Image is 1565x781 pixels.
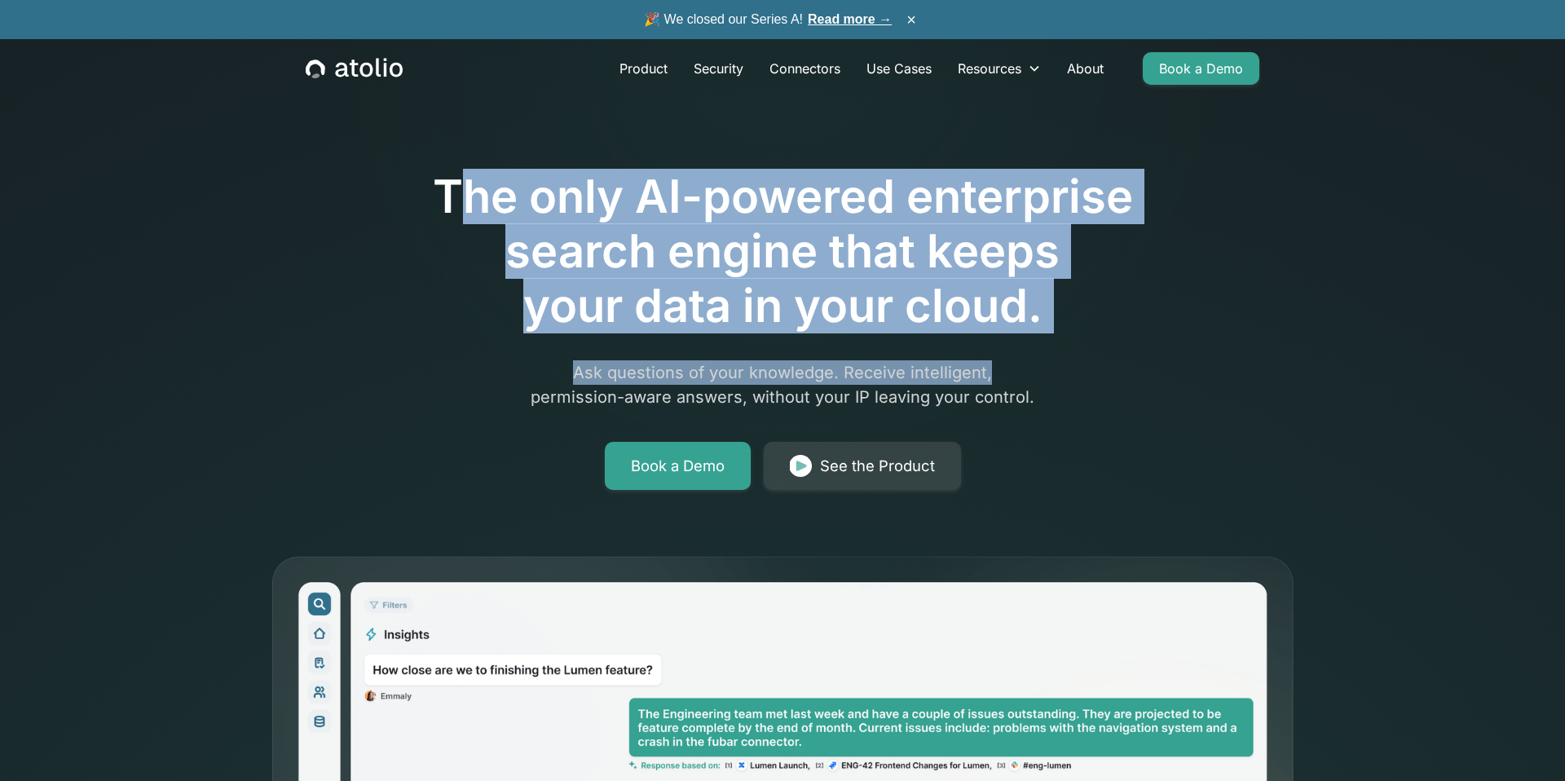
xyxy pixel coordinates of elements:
[605,442,751,491] a: Book a Demo
[606,52,681,85] a: Product
[808,12,892,26] a: Read more →
[644,10,892,29] span: 🎉 We closed our Series A!
[764,442,961,491] a: See the Product
[469,360,1095,409] p: Ask questions of your knowledge. Receive intelligent, permission-aware answers, without your IP l...
[681,52,756,85] a: Security
[1143,52,1259,85] a: Book a Demo
[853,52,945,85] a: Use Cases
[756,52,853,85] a: Connectors
[365,170,1200,334] h1: The only AI-powered enterprise search engine that keeps your data in your cloud.
[958,59,1021,78] div: Resources
[945,52,1054,85] div: Resources
[306,58,403,79] a: home
[902,11,921,29] button: ×
[820,455,935,478] div: See the Product
[1054,52,1117,85] a: About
